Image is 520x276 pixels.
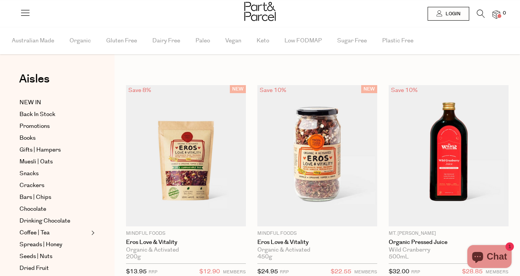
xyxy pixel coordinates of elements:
span: Low FODMAP [284,27,322,54]
span: Aisles [19,71,50,87]
a: Organic Pressed Juice [389,239,509,246]
span: Crackers [19,181,44,190]
a: NEW IN [19,98,89,107]
a: Seeds | Nuts [19,252,89,261]
span: Organic [69,27,91,54]
a: Gifts | Hampers [19,145,89,155]
img: Eros Love & Vitality [126,85,246,227]
img: Organic Pressed Juice [389,85,509,227]
a: Spreads | Honey [19,240,89,249]
span: Keto [257,27,269,54]
div: Wild Cranberry [389,247,509,253]
a: Aisles [19,73,50,92]
a: Coffee | Tea [19,228,89,237]
span: 0 [501,10,508,17]
p: Mt. [PERSON_NAME] [389,230,509,237]
div: Organic & Activated [257,247,377,253]
span: Gifts | Hampers [19,145,61,155]
span: Dried Fruit [19,264,49,273]
span: Login [444,11,460,17]
a: Eros Love & Vitality [126,239,246,246]
button: Expand/Collapse Coffee | Tea [89,228,95,237]
img: Part&Parcel [244,2,276,21]
span: Australian Made [12,27,54,54]
span: Spreads | Honey [19,240,62,249]
img: Eros Love & Vitality [257,85,377,227]
span: Plastic Free [382,27,413,54]
span: $32.00 [389,268,409,276]
small: MEMBERS [223,269,246,275]
inbox-online-store-chat: Shopify online store chat [465,245,514,270]
span: Drinking Chocolate [19,216,70,226]
span: Chocolate [19,205,46,214]
small: MEMBERS [486,269,509,275]
span: Bars | Chips [19,193,51,202]
a: Books [19,134,89,143]
div: Organic & Activated [126,247,246,253]
a: Promotions [19,122,89,131]
div: Save 10% [257,85,289,95]
span: Books [19,134,36,143]
span: Sugar Free [337,27,367,54]
a: Snacks [19,169,89,178]
span: $13.95 [126,268,147,276]
a: Eros Love & Vitality [257,239,377,246]
span: Snacks [19,169,39,178]
small: RRP [411,269,420,275]
span: Paleo [195,27,210,54]
a: Muesli | Oats [19,157,89,166]
span: Gluten Free [106,27,137,54]
p: Mindful Foods [257,230,377,237]
a: Back In Stock [19,110,89,119]
div: Save 8% [126,85,153,95]
a: Crackers [19,181,89,190]
span: 200g [126,253,141,260]
span: NEW [230,85,246,93]
small: MEMBERS [354,269,377,275]
a: Bars | Chips [19,193,89,202]
small: RRP [280,269,289,275]
small: RRP [149,269,157,275]
span: $24.95 [257,268,278,276]
span: Seeds | Nuts [19,252,52,261]
a: Dried Fruit [19,264,89,273]
a: 0 [493,10,500,18]
p: Mindful Foods [126,230,246,237]
span: Dairy Free [152,27,180,54]
a: Drinking Chocolate [19,216,89,226]
a: Chocolate [19,205,89,214]
span: 500mL [389,253,409,260]
span: Vegan [225,27,241,54]
span: NEW [361,85,377,93]
span: Back In Stock [19,110,55,119]
a: Login [428,7,469,21]
span: Promotions [19,122,50,131]
div: Save 10% [389,85,420,95]
span: Muesli | Oats [19,157,53,166]
span: NEW IN [19,98,41,107]
span: 450g [257,253,272,260]
span: Coffee | Tea [19,228,50,237]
